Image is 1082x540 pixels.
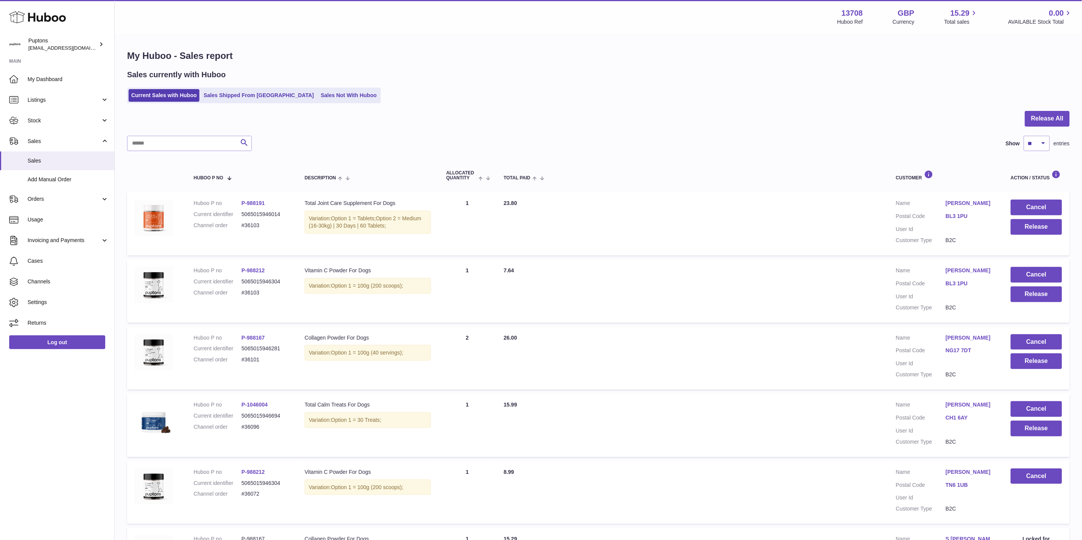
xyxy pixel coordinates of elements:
a: TN6 1UB [946,481,996,489]
div: Variation: [305,412,431,428]
dt: Customer Type [896,237,946,244]
a: [PERSON_NAME] [946,267,996,274]
span: 7.64 [504,267,514,273]
dt: Postal Code [896,414,946,423]
dt: User Id [896,427,946,434]
span: [EMAIL_ADDRESS][DOMAIN_NAME] [28,45,113,51]
dd: #36103 [242,289,289,296]
span: entries [1054,140,1070,147]
button: Cancel [1011,334,1062,350]
dt: Current identifier [194,278,242,285]
dt: Postal Code [896,213,946,222]
dt: Channel order [194,356,242,363]
dd: 5065015946304 [242,278,289,285]
span: Description [305,176,336,181]
dt: Channel order [194,490,242,498]
a: Current Sales with Huboo [129,89,199,102]
button: Cancel [1011,468,1062,484]
img: TotalJointCareTablets120.jpg [135,200,173,236]
dd: B2C [946,505,996,512]
dt: Customer Type [896,304,946,311]
dt: User Id [896,360,946,367]
dt: Customer Type [896,438,946,446]
dd: B2C [946,371,996,378]
dt: Name [896,200,946,209]
a: P-988191 [242,200,265,206]
a: 15.29 Total sales [944,8,978,26]
dd: B2C [946,304,996,311]
a: BL3 1PU [946,213,996,220]
strong: 13708 [842,8,863,18]
span: Cases [28,257,109,265]
img: TotalPetsGreenVitaminCPowderForDogs_257dacfb-a5dd-4a7f-b504-dee4c754c625.jpg [135,267,173,303]
dt: User Id [896,494,946,501]
span: Huboo P no [194,176,223,181]
td: 1 [439,192,496,255]
span: 0.00 [1049,8,1064,18]
dd: 5065015946694 [242,412,289,420]
dt: Customer Type [896,371,946,378]
a: Log out [9,335,105,349]
dd: B2C [946,438,996,446]
dt: Postal Code [896,280,946,289]
span: Option 1 = 100g (200 scoops); [331,283,403,289]
dt: Name [896,334,946,343]
dt: Name [896,401,946,410]
dd: 5065015946014 [242,211,289,218]
span: Total sales [944,18,978,26]
span: Settings [28,299,109,306]
span: ALLOCATED Quantity [446,171,477,181]
dt: Huboo P no [194,200,242,207]
dt: Customer Type [896,505,946,512]
dt: Current identifier [194,480,242,487]
label: Show [1006,140,1020,147]
dt: Current identifier [194,412,242,420]
dd: B2C [946,237,996,244]
span: Usage [28,216,109,223]
span: Add Manual Order [28,176,109,183]
div: Variation: [305,211,431,234]
dt: Name [896,267,946,276]
dd: #36101 [242,356,289,363]
span: Listings [28,96,101,104]
a: Sales Not With Huboo [318,89,379,102]
dt: Huboo P no [194,468,242,476]
a: BL3 1PU [946,280,996,287]
span: AVAILABLE Stock Total [1008,18,1073,26]
dd: #36103 [242,222,289,229]
h1: My Huboo - Sales report [127,50,1070,62]
div: Total Calm Treats For Dogs [305,401,431,408]
td: 1 [439,259,496,323]
a: [PERSON_NAME] [946,334,996,342]
a: P-988212 [242,469,265,475]
div: Huboo Ref [837,18,863,26]
td: 1 [439,394,496,457]
button: Release [1011,353,1062,369]
dt: Channel order [194,222,242,229]
a: NG17 7DT [946,347,996,354]
button: Cancel [1011,267,1062,283]
dt: Huboo P no [194,267,242,274]
a: [PERSON_NAME] [946,200,996,207]
span: Total paid [504,176,530,181]
img: hello@puptons.com [9,39,21,50]
span: Option 1 = 100g (200 scoops); [331,484,403,490]
span: 23.80 [504,200,517,206]
div: Action / Status [1011,170,1062,181]
dt: Postal Code [896,481,946,491]
button: Release [1011,219,1062,235]
strong: GBP [898,8,914,18]
h2: Sales currently with Huboo [127,70,226,80]
a: P-1046004 [242,402,268,408]
a: P-988212 [242,267,265,273]
dt: User Id [896,226,946,233]
div: Variation: [305,345,431,361]
span: Option 1 = 100g (40 servings); [331,350,403,356]
a: 0.00 AVAILABLE Stock Total [1008,8,1073,26]
div: Customer [896,170,996,181]
td: 1 [439,461,496,524]
span: Channels [28,278,109,285]
span: Sales [28,138,101,145]
span: Orders [28,195,101,203]
dt: Channel order [194,289,242,296]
